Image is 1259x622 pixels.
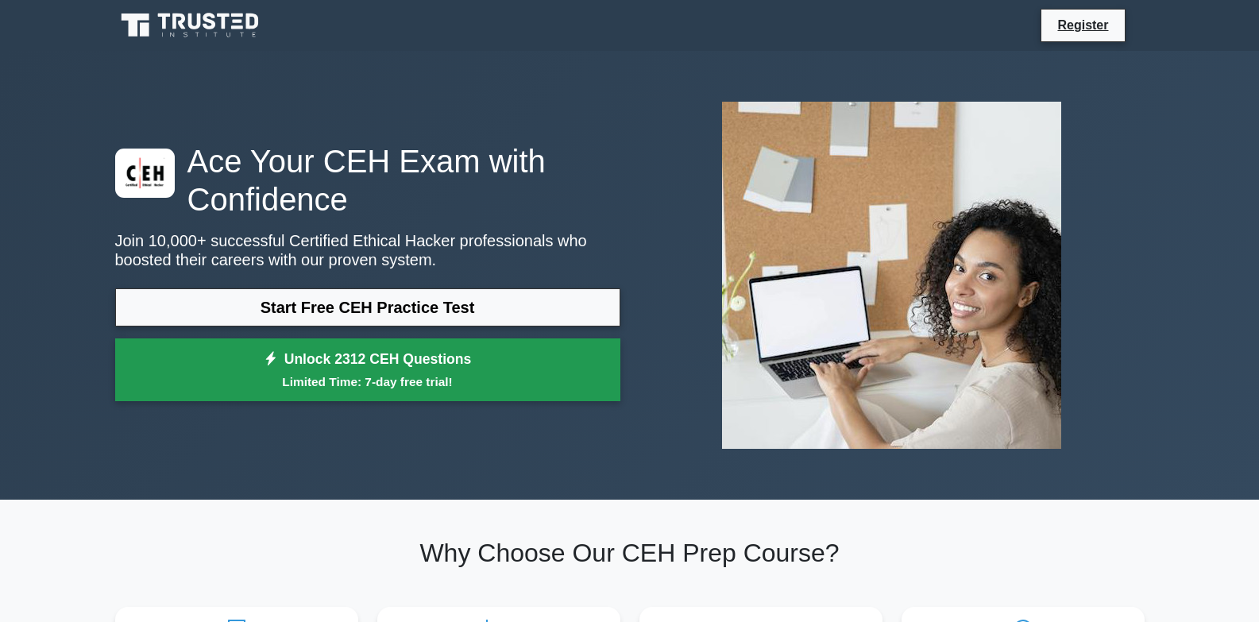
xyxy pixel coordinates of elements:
[115,538,1145,568] h2: Why Choose Our CEH Prep Course?
[115,231,620,269] p: Join 10,000+ successful Certified Ethical Hacker professionals who boosted their careers with our...
[115,338,620,402] a: Unlock 2312 CEH QuestionsLimited Time: 7-day free trial!
[115,288,620,326] a: Start Free CEH Practice Test
[135,373,601,391] small: Limited Time: 7-day free trial!
[1048,15,1118,35] a: Register
[115,142,620,218] h1: Ace Your CEH Exam with Confidence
